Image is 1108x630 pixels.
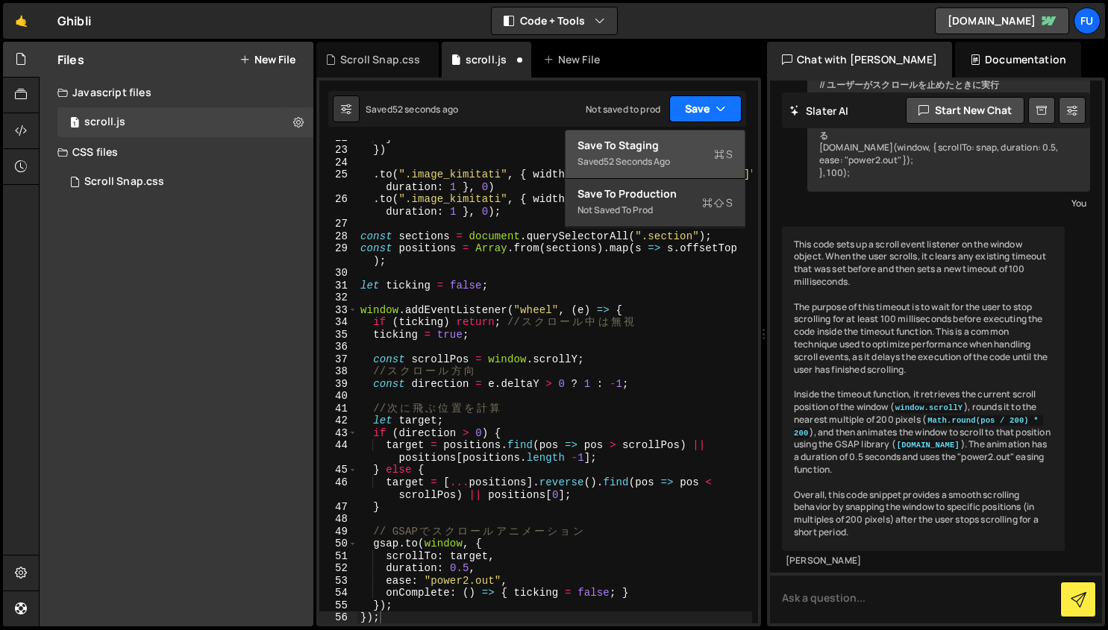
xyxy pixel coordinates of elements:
div: 28 [319,230,357,243]
div: 30 [319,267,357,280]
div: Scroll Snap.css [340,52,420,67]
div: Save to Production [578,186,733,201]
div: Not saved to prod [586,103,660,116]
div: 23 [319,144,357,157]
div: Not saved to prod [578,201,733,219]
div: [PERSON_NAME] [786,555,1061,567]
button: Save to StagingS Saved52 seconds ago [566,130,745,179]
div: 37 [319,353,357,366]
div: 17069/46978.js [57,107,313,137]
button: New File [240,54,295,66]
div: Saved [366,103,458,116]
h2: Slater AI [789,104,849,118]
button: Save to ProductionS Not saved to prod [566,179,745,227]
h2: Files [57,51,84,68]
a: Fu [1074,7,1101,34]
div: Chat with [PERSON_NAME] [767,42,952,78]
div: 47 [319,501,357,514]
a: [DOMAIN_NAME] [935,7,1069,34]
div: 45 [319,464,357,476]
div: 49 [319,526,357,538]
code: [DOMAIN_NAME] [895,440,961,450]
div: scroll.js [466,52,507,67]
div: You [811,195,1086,211]
div: 24 [319,157,357,169]
div: 43 [319,427,357,440]
div: 34 [319,316,357,329]
div: 46 [319,476,357,501]
div: Ghibli [57,12,91,30]
div: scroll.js [84,116,125,129]
div: 55 [319,599,357,612]
div: 27 [319,218,357,230]
div: 36 [319,341,357,353]
div: 52 [319,562,357,575]
button: Start new chat [906,97,1024,124]
div: 32 [319,292,357,304]
div: 52 seconds ago [392,103,458,116]
div: 41 [319,403,357,415]
div: 50 [319,538,357,550]
div: 40 [319,390,357,403]
div: CSS files [40,137,313,167]
div: Documentation [955,42,1081,78]
div: 39 [319,378,357,391]
div: Save to Staging [578,138,733,153]
span: S [702,195,733,210]
div: 53 [319,575,357,588]
div: 48 [319,513,357,526]
div: 42 [319,415,357,427]
button: Code + Tools [492,7,617,34]
div: 35 [319,329,357,341]
div: Scroll Snap.css [84,175,164,189]
span: S [714,147,733,162]
a: 🤙 [3,3,40,39]
code: window.scrollY [894,403,964,413]
div: Javascript files [40,78,313,107]
button: Save [669,95,742,122]
div: 54 [319,587,357,599]
div: 29 [319,242,357,267]
div: 52 seconds ago [604,155,670,168]
div: New File [543,52,606,67]
div: 38 [319,365,357,378]
span: 1 [70,118,79,130]
div: This code sets up a scroll event listener on the window object. When the user scrolls, it clears ... [782,227,1065,551]
div: 26 [319,193,357,218]
div: 51 [319,550,357,563]
div: 25 [319,168,357,193]
div: 33 [319,304,357,317]
div: 56 [319,611,357,624]
div: 17069/46980.css [57,167,319,197]
div: 31 [319,280,357,292]
div: 44 [319,439,357,464]
div: Saved [578,153,733,171]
